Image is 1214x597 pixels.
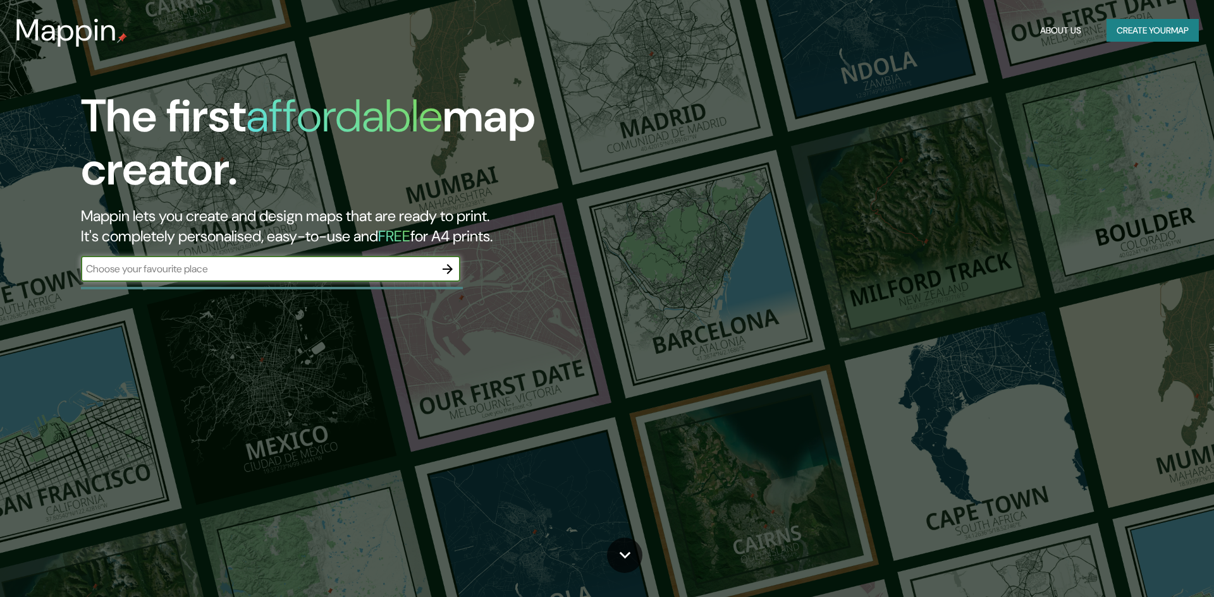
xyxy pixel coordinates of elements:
input: Choose your favourite place [81,262,435,276]
img: mappin-pin [117,33,127,43]
h3: Mappin [15,13,117,48]
h1: The first map creator. [81,90,688,206]
h2: Mappin lets you create and design maps that are ready to print. It's completely personalised, eas... [81,206,688,246]
h1: affordable [246,87,443,145]
button: About Us [1035,19,1086,42]
h5: FREE [378,226,410,246]
button: Create yourmap [1107,19,1199,42]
